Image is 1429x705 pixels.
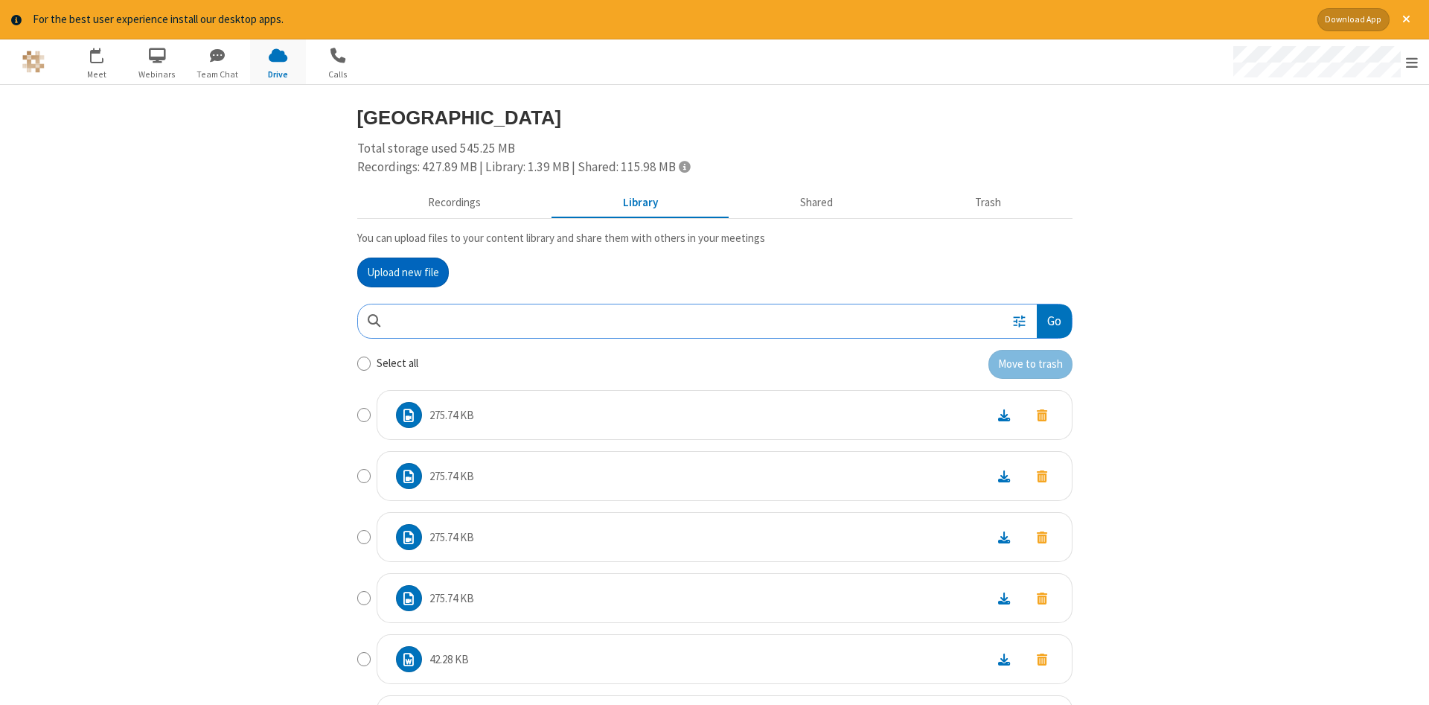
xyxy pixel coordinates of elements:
p: 275.74 KB [429,407,474,424]
a: Download file [985,590,1023,607]
p: 42.28 KB [429,651,469,669]
a: Download file [985,651,1023,668]
div: For the best user experience install our desktop apps. [33,11,1306,28]
button: Close alert [1395,8,1418,31]
p: 275.74 KB [429,468,474,485]
button: Move to trash [1023,588,1061,608]
a: Download file [985,406,1023,424]
span: Webinars [130,68,185,81]
button: Content library [552,188,729,217]
button: Logo [5,39,61,84]
button: Move to trash [1023,527,1061,547]
div: Open menu [1219,39,1429,84]
span: Meet [69,68,125,81]
button: Go [1037,304,1071,338]
div: 1 [100,48,110,59]
span: Drive [250,68,306,81]
button: Download App [1317,8,1390,31]
button: Move to trash [988,350,1072,380]
button: Upload new file [357,258,449,287]
span: Team Chat [190,68,246,81]
p: 275.74 KB [429,529,474,546]
span: Calls [310,68,366,81]
button: Move to trash [1023,466,1061,486]
label: Select all [377,355,418,372]
button: Shared during meetings [729,188,904,217]
button: Trash [904,188,1072,217]
button: Move to trash [1023,649,1061,669]
div: Total storage used 545.25 MB [357,139,1072,177]
p: You can upload files to your content library and share them with others in your meetings [357,230,1072,247]
img: QA Selenium DO NOT DELETE OR CHANGE [22,51,45,73]
a: Download file [985,468,1023,485]
a: Download file [985,529,1023,546]
p: 275.74 KB [429,590,474,607]
span: Totals displayed include files that have been moved to the trash. [679,160,690,173]
button: Recorded meetings [357,188,552,217]
div: Recordings: 427.89 MB | Library: 1.39 MB | Shared: 115.98 MB [357,158,1072,177]
h3: [GEOGRAPHIC_DATA] [357,107,1072,128]
button: Move to trash [1023,405,1061,425]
